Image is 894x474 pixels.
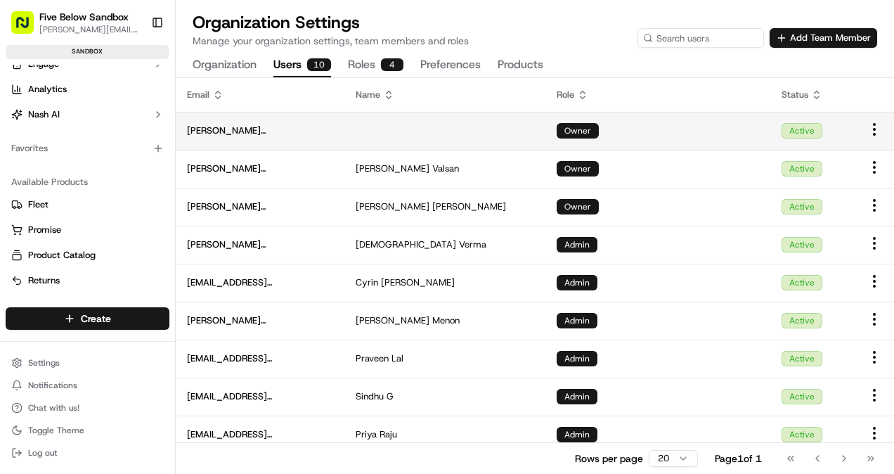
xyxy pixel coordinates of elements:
[420,53,481,77] button: Preferences
[14,205,25,216] div: 📗
[187,162,333,175] span: [PERSON_NAME][EMAIL_ADDRESS][PERSON_NAME][DOMAIN_NAME]
[557,313,597,328] div: Admin
[39,24,140,35] button: [PERSON_NAME][EMAIL_ADDRESS][DOMAIN_NAME]
[782,89,843,101] div: Status
[81,312,111,326] span: Create
[11,274,164,287] a: Returns
[273,53,331,77] button: Users
[356,276,378,289] span: Cyrin
[6,376,169,395] button: Notifications
[432,200,506,213] span: [PERSON_NAME]
[782,313,822,328] div: Active
[119,205,130,216] div: 💻
[14,13,42,41] img: Nash
[28,357,60,369] span: Settings
[380,428,397,441] span: Raju
[557,199,599,214] div: Owner
[557,389,597,404] div: Admin
[387,390,394,403] span: G
[782,275,822,290] div: Active
[28,425,84,436] span: Toggle Theme
[356,428,377,441] span: Priya
[782,237,822,252] div: Active
[187,390,333,403] span: [EMAIL_ADDRESS][DOMAIN_NAME]
[14,134,39,159] img: 1736555255976-a54dd68f-1ca7-489b-9aae-adbdc363a1c4
[391,352,403,365] span: Lal
[239,138,256,155] button: Start new chat
[28,83,67,96] span: Analytics
[193,34,469,48] p: Manage your organization settings, team members and roles
[6,307,169,330] button: Create
[99,237,170,248] a: Powered byPylon
[356,162,429,175] span: [PERSON_NAME]
[432,314,460,327] span: Menon
[6,193,169,216] button: Fleet
[6,398,169,418] button: Chat with us!
[8,198,113,223] a: 📗Knowledge Base
[782,389,822,404] div: Active
[557,89,759,101] div: Role
[6,103,169,126] button: Nash AI
[187,314,333,327] span: [PERSON_NAME][EMAIL_ADDRESS][DOMAIN_NAME]
[28,224,61,236] span: Promise
[11,249,164,262] a: Product Catalog
[28,274,60,287] span: Returns
[48,148,178,159] div: We're available if you need us!
[782,199,822,214] div: Active
[6,421,169,440] button: Toggle Theme
[782,161,822,177] div: Active
[575,451,643,466] p: Rows per page
[37,90,253,105] input: Got a question? Start typing here...
[48,134,231,148] div: Start new chat
[782,427,822,442] div: Active
[557,161,599,177] div: Owner
[782,351,822,366] div: Active
[557,351,597,366] div: Admin
[28,249,96,262] span: Product Catalog
[356,200,429,213] span: [PERSON_NAME]
[6,6,145,39] button: Five Below Sandbox[PERSON_NAME][EMAIL_ADDRESS][DOMAIN_NAME]
[356,314,429,327] span: [PERSON_NAME]
[187,352,333,365] span: [EMAIL_ADDRESS][DOMAIN_NAME]
[11,198,164,211] a: Fleet
[11,224,164,236] a: Promise
[187,276,333,289] span: [EMAIL_ADDRESS][PERSON_NAME][DOMAIN_NAME]
[187,428,333,441] span: [EMAIL_ADDRESS][DOMAIN_NAME]
[498,53,543,77] button: Products
[6,78,169,101] a: Analytics
[6,353,169,373] button: Settings
[770,28,877,48] button: Add Team Member
[356,89,534,101] div: Name
[140,238,170,248] span: Pylon
[187,89,333,101] div: Email
[6,171,169,193] div: Available Products
[6,219,169,241] button: Promise
[557,123,599,139] div: Owner
[432,162,459,175] span: Valsan
[459,238,486,251] span: Verma
[133,203,226,217] span: API Documentation
[6,443,169,463] button: Log out
[14,56,256,78] p: Welcome 👋
[557,237,597,252] div: Admin
[113,198,231,223] a: 💻API Documentation
[557,275,597,290] div: Admin
[381,276,455,289] span: [PERSON_NAME]
[28,108,60,121] span: Nash AI
[28,402,79,414] span: Chat with us!
[356,390,384,403] span: Sindhu
[28,198,48,211] span: Fleet
[6,269,169,292] button: Returns
[557,427,597,442] div: Admin
[356,352,389,365] span: Praveen
[307,58,331,71] div: 10
[6,137,169,160] div: Favorites
[782,123,822,139] div: Active
[715,451,762,466] div: Page 1 of 1
[39,10,129,24] button: Five Below Sandbox
[187,238,333,251] span: [PERSON_NAME][EMAIL_ADDRESS][DOMAIN_NAME]
[193,53,257,77] button: Organization
[6,45,169,59] div: sandbox
[637,28,764,48] input: Search users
